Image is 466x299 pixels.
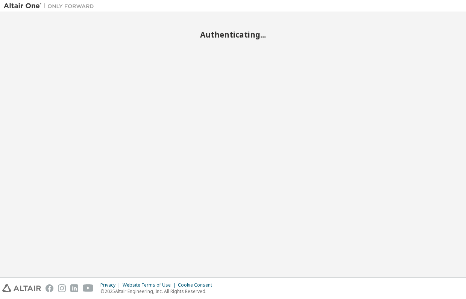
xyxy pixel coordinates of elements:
h2: Authenticating... [4,30,462,39]
img: facebook.svg [46,284,53,292]
div: Privacy [100,282,123,288]
img: instagram.svg [58,284,66,292]
img: youtube.svg [83,284,94,292]
img: altair_logo.svg [2,284,41,292]
img: Altair One [4,2,98,10]
p: © 2025 Altair Engineering, Inc. All Rights Reserved. [100,288,217,294]
div: Cookie Consent [178,282,217,288]
div: Website Terms of Use [123,282,178,288]
img: linkedin.svg [70,284,78,292]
